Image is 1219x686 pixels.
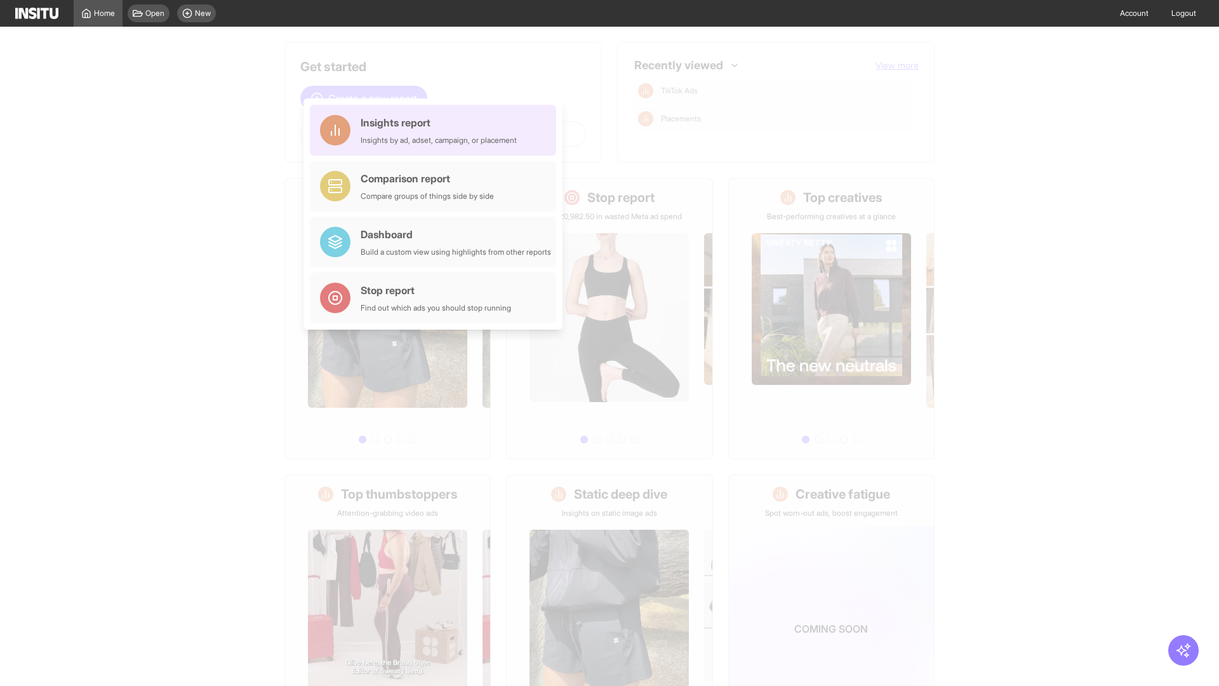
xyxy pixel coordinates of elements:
[195,8,211,18] span: New
[361,135,517,145] div: Insights by ad, adset, campaign, or placement
[145,8,164,18] span: Open
[361,303,511,313] div: Find out which ads you should stop running
[361,247,551,257] div: Build a custom view using highlights from other reports
[361,115,517,130] div: Insights report
[15,8,58,19] img: Logo
[361,227,551,242] div: Dashboard
[94,8,115,18] span: Home
[361,283,511,298] div: Stop report
[361,191,494,201] div: Compare groups of things side by side
[361,171,494,186] div: Comparison report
